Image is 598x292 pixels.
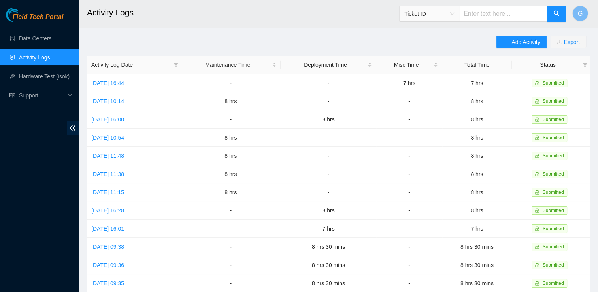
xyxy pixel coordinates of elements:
td: - [376,201,442,220]
td: 8 hrs [442,183,512,201]
td: 8 hrs [181,129,281,147]
span: search [553,10,560,18]
a: [DATE] 09:35 [91,280,124,286]
span: lock [535,190,540,195]
span: Submitted [542,281,564,286]
button: plusAdd Activity [496,36,546,48]
span: Submitted [542,171,564,177]
td: 8 hrs 30 mins [281,238,377,256]
td: - [281,147,377,165]
a: [DATE] 16:00 [91,116,124,123]
a: [DATE] 10:14 [91,98,124,104]
td: 8 hrs [281,201,377,220]
td: - [281,92,377,110]
button: downloadExport [551,36,586,48]
td: - [376,183,442,201]
span: Submitted [542,117,564,122]
a: [DATE] 11:38 [91,171,124,177]
td: 8 hrs [181,165,281,183]
td: 8 hrs [442,129,512,147]
a: Activity Logs [19,54,50,61]
a: [DATE] 16:01 [91,226,124,232]
td: 8 hrs 30 mins [442,256,512,274]
span: lock [535,245,540,249]
td: - [376,147,442,165]
td: - [376,238,442,256]
span: Add Activity [511,38,540,46]
span: lock [535,263,540,267]
td: - [376,165,442,183]
td: - [181,201,281,220]
a: [DATE] 09:36 [91,262,124,268]
td: 7 hrs [376,74,442,92]
span: filter [581,59,589,71]
span: Submitted [542,80,564,86]
a: [DATE] 16:44 [91,80,124,86]
span: Submitted [542,262,564,268]
a: Data Centers [19,35,51,42]
a: [DATE] 16:28 [91,207,124,214]
input: Enter text here... [459,6,547,22]
td: 8 hrs [442,147,512,165]
td: 8 hrs [442,92,512,110]
span: read [9,93,15,98]
span: lock [535,117,540,122]
span: lock [535,281,540,286]
span: Field Tech Portal [13,13,63,21]
td: - [376,110,442,129]
button: search [547,6,566,22]
span: plus [503,39,508,46]
span: Submitted [542,99,564,104]
span: Support [19,87,66,103]
span: filter [583,63,587,67]
td: - [181,256,281,274]
td: 8 hrs [181,147,281,165]
td: - [281,129,377,147]
span: Submitted [542,135,564,140]
td: - [376,92,442,110]
td: - [281,183,377,201]
span: Submitted [542,153,564,159]
span: lock [535,172,540,176]
a: Akamai TechnologiesField Tech Portal [6,14,63,25]
td: - [376,256,442,274]
td: 8 hrs [442,110,512,129]
td: 8 hrs [181,92,281,110]
td: - [181,238,281,256]
a: [DATE] 10:54 [91,135,124,141]
span: Activity Log Date [91,61,170,69]
span: Submitted [542,208,564,213]
td: - [281,74,377,92]
span: Submitted [542,190,564,195]
span: Ticket ID [404,8,454,20]
button: G [572,6,588,21]
td: - [181,110,281,129]
th: Total Time [442,56,512,74]
a: Hardware Test (isok) [19,73,70,80]
td: 7 hrs [442,220,512,238]
span: filter [172,59,180,71]
td: 8 hrs [442,165,512,183]
a: [DATE] 11:15 [91,189,124,195]
td: - [281,165,377,183]
span: Submitted [542,226,564,231]
img: Akamai Technologies [6,8,40,22]
a: [DATE] 09:38 [91,244,124,250]
span: double-left [67,121,79,135]
td: 8 hrs [281,110,377,129]
span: Status [516,61,579,69]
td: 8 hrs [181,183,281,201]
td: - [376,129,442,147]
td: 8 hrs 30 mins [281,256,377,274]
td: 7 hrs [442,74,512,92]
a: [DATE] 11:48 [91,153,124,159]
span: lock [535,208,540,213]
span: filter [174,63,178,67]
td: 7 hrs [281,220,377,238]
span: lock [535,81,540,85]
span: lock [535,154,540,158]
td: - [181,74,281,92]
span: lock [535,135,540,140]
td: - [181,220,281,238]
td: 8 hrs 30 mins [442,238,512,256]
